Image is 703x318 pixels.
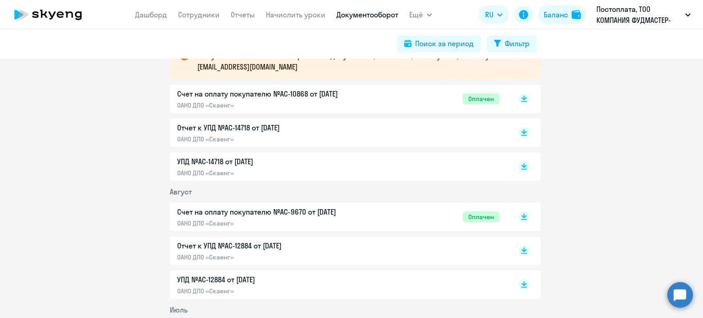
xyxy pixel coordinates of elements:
[177,240,499,261] a: Отчет к УПД №AC-12884 от [DATE]ОАНО ДПО «Скаенг»
[177,88,369,99] p: Счет на оплату покупателю №AC-10868 от [DATE]
[177,274,369,285] p: УПД №AC-12884 от [DATE]
[463,93,499,104] span: Оплачен
[572,10,581,19] img: balance
[409,5,432,24] button: Ещё
[415,38,474,49] div: Поиск за период
[409,9,423,20] span: Ещё
[538,5,586,24] button: Балансbalance
[178,10,220,19] a: Сотрудники
[177,287,369,295] p: ОАНО ДПО «Скаенг»
[177,122,369,133] p: Отчет к УПД №AC-14718 от [DATE]
[505,38,530,49] div: Фильтр
[170,187,192,196] span: Август
[135,10,167,19] a: Дашборд
[596,4,681,26] p: Постоплата, ТОО КОМПАНИЯ ФУДМАСТЕР-ТРЭЙД
[479,5,509,24] button: RU
[231,10,255,19] a: Отчеты
[177,101,369,109] p: ОАНО ДПО «Скаенг»
[177,135,369,143] p: ОАНО ДПО «Скаенг»
[177,219,369,227] p: ОАНО ДПО «Скаенг»
[336,10,398,19] a: Документооборот
[177,206,499,227] a: Счет на оплату покупателю №AC-9670 от [DATE]ОАНО ДПО «Скаенг»Оплачен
[197,50,524,72] p: В случае возникновения вопросов по документам, напишите, пожалуйста, на почту [EMAIL_ADDRESS][DOM...
[170,305,188,314] span: Июль
[177,88,499,109] a: Счет на оплату покупателю №AC-10868 от [DATE]ОАНО ДПО «Скаенг»Оплачен
[463,211,499,222] span: Оплачен
[177,206,369,217] p: Счет на оплату покупателю №AC-9670 от [DATE]
[177,156,499,177] a: УПД №AC-14718 от [DATE]ОАНО ДПО «Скаенг»
[177,169,369,177] p: ОАНО ДПО «Скаенг»
[177,253,369,261] p: ОАНО ДПО «Скаенг»
[485,9,493,20] span: RU
[487,36,537,52] button: Фильтр
[266,10,325,19] a: Начислить уроки
[544,9,568,20] div: Баланс
[397,36,481,52] button: Поиск за период
[177,122,499,143] a: Отчет к УПД №AC-14718 от [DATE]ОАНО ДПО «Скаенг»
[177,274,499,295] a: УПД №AC-12884 от [DATE]ОАНО ДПО «Скаенг»
[177,156,369,167] p: УПД №AC-14718 от [DATE]
[177,240,369,251] p: Отчет к УПД №AC-12884 от [DATE]
[592,4,695,26] button: Постоплата, ТОО КОМПАНИЯ ФУДМАСТЕР-ТРЭЙД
